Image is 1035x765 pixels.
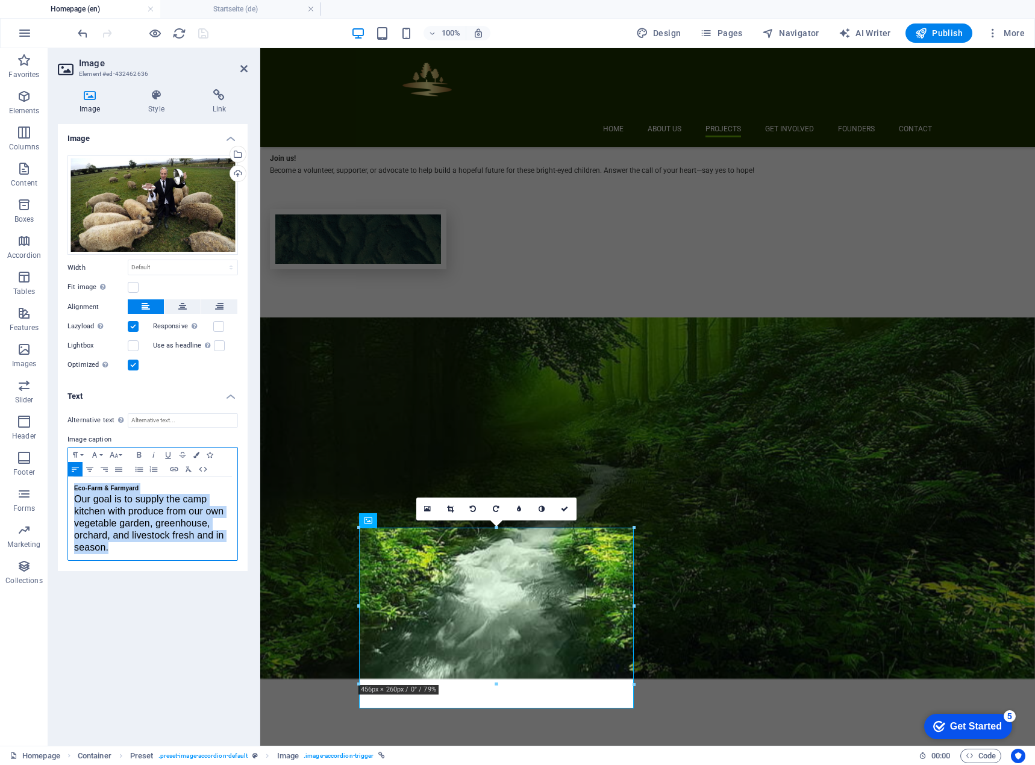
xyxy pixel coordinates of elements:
[111,462,126,476] button: Align Justify
[631,23,686,43] button: Design
[7,540,40,549] p: Marketing
[132,448,146,462] button: Bold (Ctrl+B)
[277,749,299,763] span: Click to select. Double-click to edit
[83,462,97,476] button: Align Center
[127,89,190,114] h4: Style
[9,142,39,152] p: Columns
[252,752,258,759] i: This element is a customizable preset
[78,749,111,763] span: Click to select. Double-click to edit
[67,300,128,314] label: Alignment
[700,27,742,39] span: Pages
[74,494,224,552] span: Our goal is to supply the camp kitchen with produce from our own vegetable garden, greenhouse, or...
[12,431,36,441] p: Header
[67,155,238,255] div: mangalica_14_576x329-d1AlfCIAVCNOlbMxte95-Q.jpg
[554,498,577,520] a: Confirm ( Ctrl ⏎ )
[78,749,386,763] nav: breadcrumb
[161,448,175,462] button: Underline (Ctrl+U)
[531,498,554,520] a: Greyscale
[58,89,127,114] h4: Image
[75,26,90,40] button: undo
[839,27,891,39] span: AI Writer
[67,264,128,271] label: Width
[33,13,84,24] div: Get Started
[15,395,34,405] p: Slider
[13,287,35,296] p: Tables
[175,448,190,462] button: Strikethrough
[982,23,1030,43] button: More
[79,58,248,69] h2: Image
[7,6,95,31] div: Get Started 5 items remaining, 0% complete
[68,448,87,462] button: Paragraph Format
[146,462,161,476] button: Ordered List
[636,27,681,39] span: Design
[68,462,83,476] button: Align Left
[146,448,161,462] button: Italic (Ctrl+I)
[987,27,1025,39] span: More
[10,323,39,333] p: Features
[67,432,238,447] label: Image caption
[834,23,896,43] button: AI Writer
[191,89,248,114] h4: Link
[203,448,216,462] button: Icons
[905,23,972,43] button: Publish
[130,749,154,763] span: Click to select. Double-click to edit
[79,69,224,80] h3: Element #ed-432462636
[416,498,439,520] a: Select files from the file manager, stock photos, or upload file(s)
[128,413,238,428] input: Alternative text...
[67,339,128,353] label: Lightbox
[7,251,41,260] p: Accordion
[153,319,213,334] label: Responsive
[442,26,461,40] h6: 100%
[919,749,951,763] h6: Session time
[695,23,747,43] button: Pages
[462,498,485,520] a: Rotate left 90°
[172,26,186,40] button: reload
[11,178,37,188] p: Content
[966,749,996,763] span: Code
[757,23,824,43] button: Navigator
[67,358,128,372] label: Optimized
[158,749,248,763] span: . preset-image-accordion-default
[424,26,466,40] button: 100%
[631,23,686,43] div: Design (Ctrl+Alt+Y)
[485,498,508,520] a: Rotate right 90°
[13,504,35,513] p: Forms
[67,280,128,295] label: Fit image
[67,319,128,334] label: Lazyload
[915,27,963,39] span: Publish
[10,749,60,763] a: Click to cancel selection. Double-click to open Pages
[58,382,248,404] h4: Text
[8,70,39,80] p: Favorites
[931,749,950,763] span: 00 00
[940,751,942,760] span: :
[196,462,210,476] button: HTML
[97,462,111,476] button: Align Right
[304,749,374,763] span: . image-accordion-trigger
[86,2,98,14] div: 5
[190,448,203,462] button: Colors
[12,359,37,369] p: Images
[439,498,462,520] a: Crop mode
[132,462,146,476] button: Unordered List
[153,339,214,353] label: Use as headline
[107,448,126,462] button: Font Size
[508,498,531,520] a: Blur
[167,462,181,476] button: Insert Link
[960,749,1001,763] button: Code
[172,27,186,40] i: Reload page
[14,214,34,224] p: Boxes
[378,752,385,759] i: This element is linked
[762,27,819,39] span: Navigator
[181,462,196,476] button: Clear Formatting
[87,448,107,462] button: Font Family
[160,2,321,16] h4: Startseite (de)
[58,124,248,146] h4: Image
[74,485,139,492] strong: Eco-Farm & Farmyard
[67,413,128,428] label: Alternative text
[13,467,35,477] p: Footer
[1011,749,1025,763] button: Usercentrics
[76,27,90,40] i: Undo: Change image caption (Ctrl+Z)
[5,576,42,585] p: Collections
[9,106,40,116] p: Elements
